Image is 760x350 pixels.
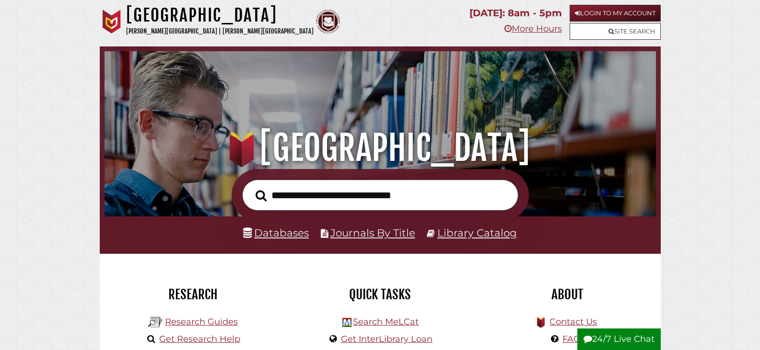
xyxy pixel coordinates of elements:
a: Journals By Title [330,226,415,239]
p: [PERSON_NAME][GEOGRAPHIC_DATA] | [PERSON_NAME][GEOGRAPHIC_DATA] [126,26,314,37]
a: Search MeLCat [353,316,419,327]
h2: About [481,286,654,303]
h1: [GEOGRAPHIC_DATA] [116,127,644,169]
button: Search [251,187,271,204]
a: Databases [243,226,309,239]
i: Search [256,190,267,202]
a: Login to My Account [570,5,661,22]
img: Hekman Library Logo [148,315,163,329]
img: Calvin Theological Seminary [316,10,340,34]
a: Site Search [570,23,661,40]
h2: Research [107,286,280,303]
a: FAQs [562,334,585,344]
h2: Quick Tasks [294,286,467,303]
a: Get InterLibrary Loan [341,334,433,344]
a: Research Guides [165,316,238,327]
img: Calvin University [100,10,124,34]
a: Library Catalog [437,226,517,239]
img: Hekman Library Logo [342,318,351,327]
a: Contact Us [550,316,597,327]
h1: [GEOGRAPHIC_DATA] [126,5,314,26]
a: More Hours [504,23,562,34]
p: [DATE]: 8am - 5pm [469,5,562,22]
a: Get Research Help [159,334,240,344]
